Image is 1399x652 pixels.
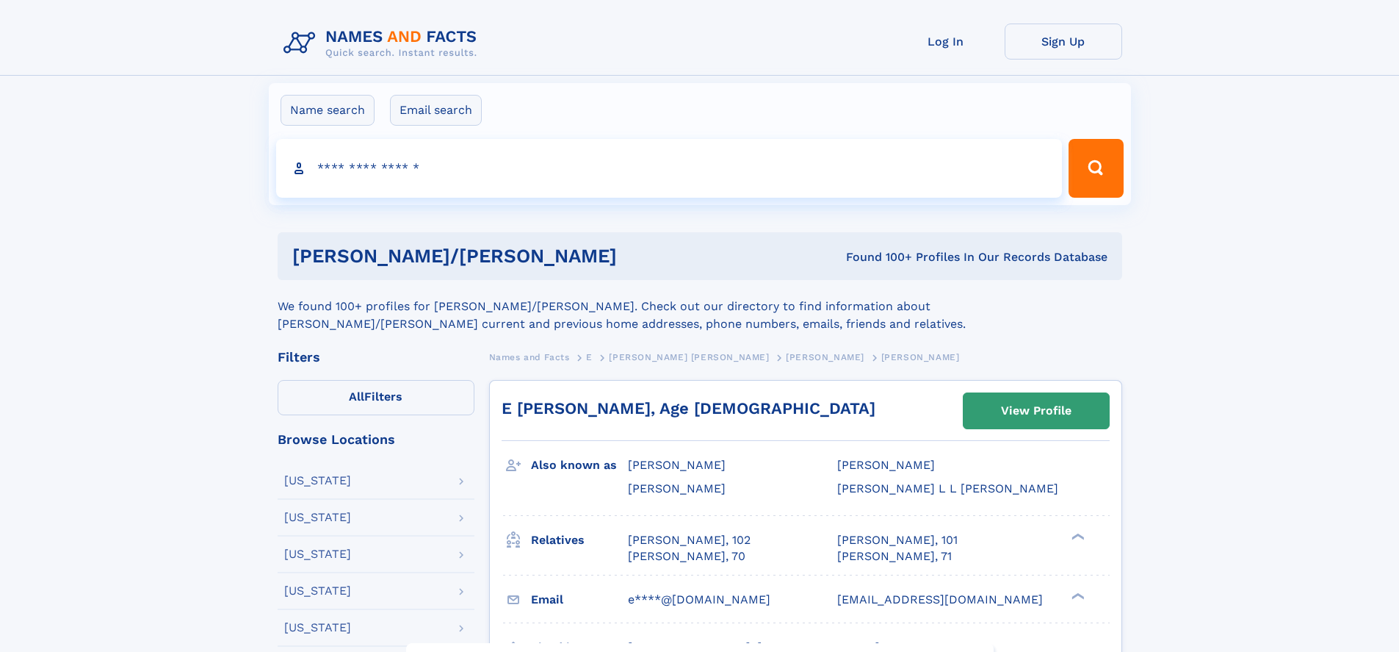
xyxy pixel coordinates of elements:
[489,348,570,366] a: Names and Facts
[292,247,731,265] h1: [PERSON_NAME]/[PERSON_NAME]
[278,351,474,364] div: Filters
[837,481,1058,495] span: [PERSON_NAME] L L [PERSON_NAME]
[531,453,628,478] h3: Also known as
[628,458,726,472] span: [PERSON_NAME]
[837,592,1043,606] span: [EMAIL_ADDRESS][DOMAIN_NAME]
[349,390,364,404] span: All
[731,249,1107,265] div: Found 100+ Profiles In Our Records Database
[281,95,375,126] label: Name search
[531,528,628,553] h3: Relatives
[1068,531,1085,541] div: ❯
[964,393,1109,429] a: View Profile
[284,585,351,597] div: [US_STATE]
[284,475,351,487] div: [US_STATE]
[786,348,864,366] a: [PERSON_NAME]
[502,399,875,418] a: E [PERSON_NAME], Age [DEMOGRAPHIC_DATA]
[531,587,628,612] h3: Email
[786,352,864,362] span: [PERSON_NAME]
[586,348,593,366] a: E
[609,352,769,362] span: [PERSON_NAME] [PERSON_NAME]
[1068,591,1085,601] div: ❯
[284,622,351,634] div: [US_STATE]
[278,380,474,415] label: Filters
[1001,394,1071,428] div: View Profile
[586,352,593,362] span: E
[276,139,1063,198] input: search input
[1069,139,1123,198] button: Search Button
[881,352,960,362] span: [PERSON_NAME]
[837,532,958,548] a: [PERSON_NAME], 101
[609,348,769,366] a: [PERSON_NAME] [PERSON_NAME]
[628,481,726,495] span: [PERSON_NAME]
[278,280,1122,333] div: We found 100+ profiles for [PERSON_NAME]/[PERSON_NAME]. Check out our directory to find informati...
[628,532,751,548] a: [PERSON_NAME], 102
[837,548,952,565] a: [PERSON_NAME], 71
[887,24,1005,60] a: Log In
[628,548,745,565] a: [PERSON_NAME], 70
[837,458,935,472] span: [PERSON_NAME]
[284,548,351,560] div: [US_STATE]
[278,433,474,446] div: Browse Locations
[1005,24,1122,60] a: Sign Up
[284,512,351,523] div: [US_STATE]
[390,95,482,126] label: Email search
[278,24,489,63] img: Logo Names and Facts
